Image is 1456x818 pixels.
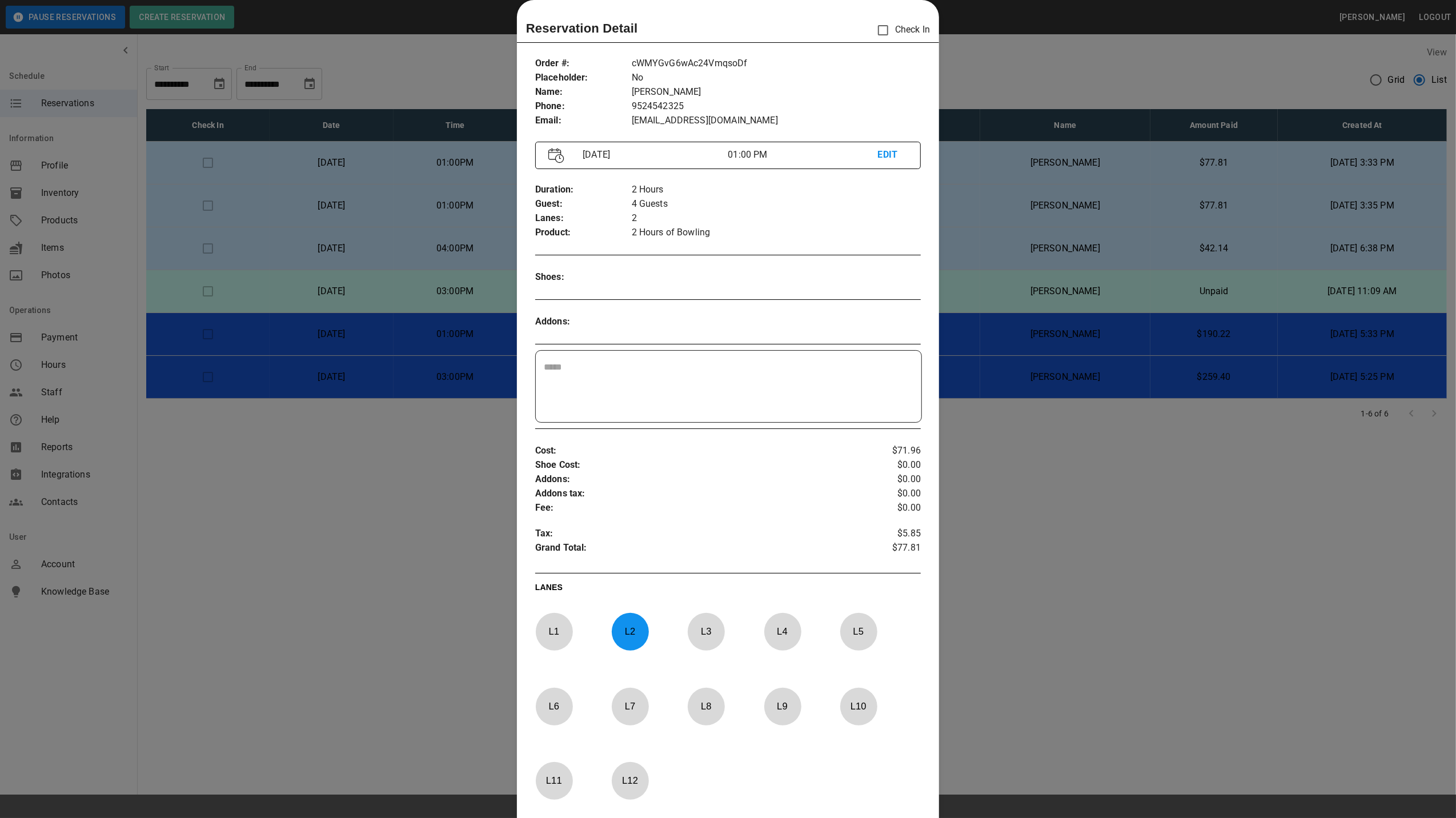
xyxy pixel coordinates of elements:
p: L 7 [611,693,649,720]
p: Name : [535,85,632,99]
p: Shoes : [535,270,632,284]
p: 4 Guests [632,197,921,211]
p: 9524542325 [632,99,921,114]
p: cWMYGvG6wAc24VmqsoDf [632,57,921,71]
p: L 12 [611,767,649,794]
p: $0.00 [857,472,921,487]
p: Grand Total : [535,541,857,558]
p: $77.81 [857,541,921,558]
p: [EMAIL_ADDRESS][DOMAIN_NAME] [632,114,921,128]
p: [PERSON_NAME] [632,85,921,99]
p: Phone : [535,99,632,114]
p: Fee : [535,501,857,515]
p: Email : [535,114,632,128]
p: Addons : [535,472,857,487]
p: L 10 [840,693,877,720]
p: Tax : [535,527,857,541]
p: Cost : [535,444,857,458]
p: Duration : [535,183,632,197]
img: Vector [548,148,564,163]
p: L 1 [535,618,573,645]
p: EDIT [878,148,908,162]
p: $5.85 [857,527,921,541]
p: Addons : [535,315,632,329]
p: 2 [632,211,921,226]
p: L 4 [764,618,801,645]
p: [DATE] [578,148,728,162]
p: $0.00 [857,501,921,515]
p: $0.00 [857,458,921,472]
p: No [632,71,921,85]
p: LANES [535,582,921,598]
p: Product : [535,226,632,240]
p: 01:00 PM [728,148,877,162]
p: $0.00 [857,487,921,501]
p: 2 Hours of Bowling [632,226,921,240]
p: L 11 [535,767,573,794]
p: Lanes : [535,211,632,226]
p: Check In [871,18,930,42]
p: L 5 [840,618,877,645]
p: Placeholder : [535,71,632,85]
p: L 9 [764,693,801,720]
p: Guest : [535,197,632,211]
p: 2 Hours [632,183,921,197]
p: L 3 [687,618,725,645]
p: L 8 [687,693,725,720]
p: $71.96 [857,444,921,458]
p: L 6 [535,693,573,720]
p: Shoe Cost : [535,458,857,472]
p: Addons tax : [535,487,857,501]
p: Reservation Detail [526,19,638,38]
p: L 2 [611,618,649,645]
p: Order # : [535,57,632,71]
